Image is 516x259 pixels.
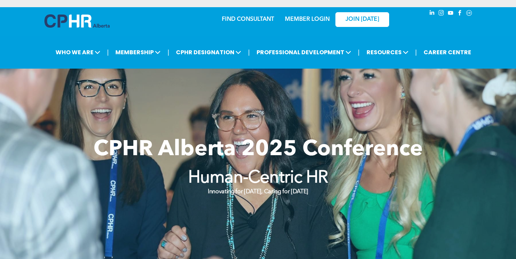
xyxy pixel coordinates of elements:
span: CPHR Alberta 2025 Conference [94,139,423,161]
span: RESOURCES [364,46,411,59]
a: linkedin [428,9,436,19]
a: youtube [446,9,454,19]
a: instagram [437,9,445,19]
li: | [167,45,169,60]
span: WHO WE ARE [53,46,102,59]
strong: Innovating for [DATE], Caring for [DATE] [208,189,308,195]
a: Social network [465,9,473,19]
li: | [248,45,250,60]
span: CPHR DESIGNATION [174,46,243,59]
li: | [107,45,109,60]
li: | [358,45,360,60]
img: A blue and white logo for cp alberta [44,14,110,28]
span: JOIN [DATE] [345,16,379,23]
a: facebook [456,9,464,19]
a: MEMBER LOGIN [285,17,330,22]
a: JOIN [DATE] [335,12,389,27]
a: FIND CONSULTANT [222,17,274,22]
strong: Human-Centric HR [188,170,328,187]
span: MEMBERSHIP [113,46,163,59]
li: | [415,45,417,60]
a: CAREER CENTRE [421,46,473,59]
span: PROFESSIONAL DEVELOPMENT [254,46,353,59]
